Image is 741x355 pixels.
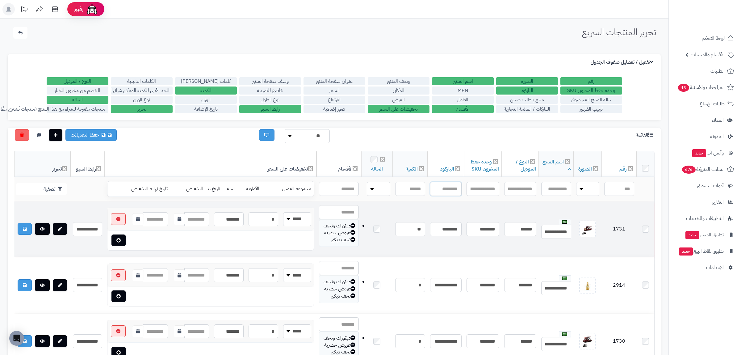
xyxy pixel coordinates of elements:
img: logo-2.png [699,15,735,27]
span: المدونة [710,132,724,141]
div: تحف ديكور [322,236,355,243]
a: العملاء [672,113,737,128]
span: الإعدادات [706,263,724,272]
span: العملاء [712,116,724,125]
label: وصف المنتج [368,77,429,85]
label: اسم المنتج [432,77,494,85]
a: الباركود [440,165,454,173]
div: ديكورات وتحف [322,222,355,230]
th: رابط السيو [70,151,105,177]
img: العربية [562,277,567,280]
span: جديد [685,231,699,239]
td: 1731 [602,201,637,257]
label: ترتيب الظهور [560,105,622,113]
label: الوزن [175,96,237,104]
label: الخصم من مخزون الخيار [47,87,108,95]
label: تاريخ الإضافة [175,105,237,113]
label: نوع الوزن [111,96,173,104]
label: رقم [560,77,622,85]
label: الكلمات الدليلية [111,77,173,85]
span: جديد [692,149,706,157]
label: كلمات [PERSON_NAME] [175,77,237,85]
label: وحده حفظ المخزون SKU [560,87,622,95]
label: الحد الأدنى للكمية الممكن شرائها [111,87,173,95]
span: جديد [679,247,693,256]
a: تحديثات المنصة [16,3,32,17]
a: أدوات التسويق [672,178,737,193]
span: تطبيق المتجر [685,230,724,239]
span: طلبات الإرجاع [700,99,725,108]
label: MPN [432,87,494,95]
label: الارتفاع [304,96,365,104]
label: الأقسام [432,105,494,113]
a: الكمية [406,165,418,173]
div: ديكورات وتحف [322,278,355,285]
span: التطبيقات والخدمات [686,214,724,223]
th: تحرير [14,151,70,177]
a: تطبيق نقاط البيعجديد [672,244,737,259]
label: المكان [368,87,429,95]
label: وصف صفحة المنتج [239,77,301,85]
a: الطلبات [672,64,737,78]
a: الإعدادات [672,260,737,275]
label: خاضع للضريبة [239,87,301,95]
th: الأقسام [316,151,361,177]
label: الباركود [496,87,558,95]
a: حفظ التعديلات [65,129,117,141]
a: اسم المنتج [542,158,571,173]
td: مجموعة العميل [268,182,314,197]
span: رفيق [73,6,83,13]
a: طلبات الإرجاع [672,96,737,111]
img: العربية [562,220,567,224]
td: السعر [223,182,244,197]
button: تصفية [16,183,67,195]
div: ديكورات وتحف [322,335,355,342]
label: نوع الطول [239,96,301,104]
label: صور إضافية [304,105,365,113]
a: وحده حفظ المخزون SKU [471,158,499,173]
span: تطبيق نقاط البيع [678,247,724,256]
label: منتجات مقترحة للشراء مع هذا المنتج (منتجات تُشترى معًا) [47,105,108,113]
td: تاريخ بدء التخفيض [170,182,223,197]
span: السلات المتروكة [681,165,725,174]
label: الكمية [175,87,237,95]
label: تحرير [111,105,173,113]
a: رقم [619,165,627,173]
label: العرض [368,96,429,104]
label: الصورة [496,77,558,85]
a: لوحة التحكم [672,31,737,46]
div: Open Intercom Messenger [9,331,24,346]
h3: تفعيل / تعطليل صفوف الجدول [591,59,655,65]
a: التطبيقات والخدمات [672,211,737,226]
label: رابط السيو [239,105,301,113]
a: الحالة [371,165,383,173]
span: المراجعات والأسئلة [677,83,725,92]
label: تخفيضات على السعر [368,105,429,113]
div: عروض حصرية [322,285,355,293]
a: النوع / الموديل [516,158,536,173]
img: العربية [562,332,567,336]
span: التقارير [712,198,724,206]
label: عنوان صفحة المنتج [304,77,365,85]
a: المراجعات والأسئلة13 [672,80,737,95]
a: السلات المتروكة676 [672,162,737,177]
a: وآتس آبجديد [672,146,737,160]
a: التقارير [672,195,737,209]
label: الماركات / العلامة التجارية [496,105,558,113]
h3: القائمة [636,132,655,138]
h1: تحرير المنتجات السريع [582,27,656,37]
label: النوع / الموديل [47,77,108,85]
label: الطول [432,96,494,104]
label: السعر [304,87,365,95]
span: 13 [678,84,689,92]
label: منتج يتطلب شحن [496,96,558,104]
a: الصورة [578,165,592,173]
span: 676 [682,166,696,174]
span: لوحة التحكم [702,34,725,43]
span: وآتس آب [692,149,724,157]
span: أدوات التسويق [697,181,724,190]
th: تخفيضات على السعر [105,151,316,177]
span: الطلبات [710,67,725,75]
label: الحالة [47,96,108,104]
div: تحف ديكور [322,293,355,300]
